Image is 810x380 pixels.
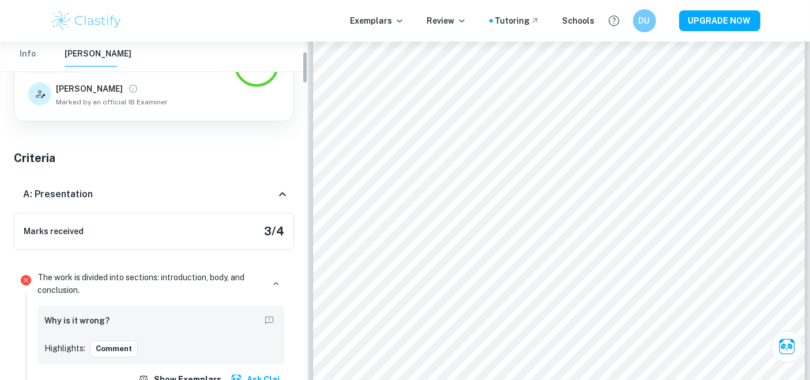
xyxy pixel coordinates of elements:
[351,14,404,27] p: Exemplars
[633,9,656,32] button: DU
[679,10,760,31] button: UPGRADE NOW
[638,14,651,27] h6: DU
[604,11,624,31] button: Help and Feedback
[495,14,540,27] a: Tutoring
[427,14,466,27] p: Review
[771,330,803,363] button: Ask Clai
[563,14,595,27] a: Schools
[50,9,123,32] img: Clastify logo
